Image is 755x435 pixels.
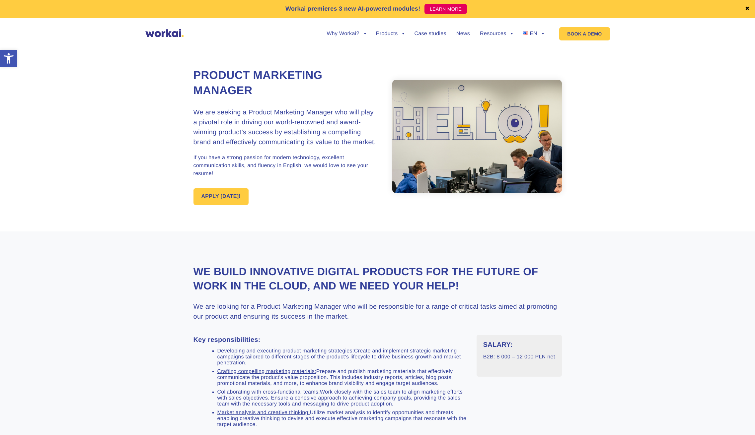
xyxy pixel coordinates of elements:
[217,369,316,374] span: Crafting compelling marketing materials:
[217,389,320,395] span: Collaborating with cross-functional teams:
[745,6,750,12] a: ✖
[327,31,366,36] a: Why Workai?
[414,31,446,36] a: Case studies
[193,107,378,147] h3: We are seeking a Product Marketing Manager who will play a pivotal role in driving our world-reno...
[193,302,562,322] h3: We are looking for a Product Marketing Manager who will be responsible for a range of critical ta...
[193,69,323,97] span: Product Marketing Manager
[483,340,555,350] h3: SALARY:
[530,31,537,36] span: EN
[559,27,610,40] a: BOOK A DEMO
[217,410,310,415] span: Market analysis and creative thinking:
[217,389,467,407] li: Work closely with the sales team to align marketing efforts with sales objectives. Ensure a cohes...
[193,336,261,343] strong: Key responsibilities:
[217,410,467,428] li: Utilize market analysis to identify opportunities and threats, enabling creative thinking to devi...
[193,265,562,293] h2: We build innovative digital products for the future of work in the Cloud, and we need your help!
[217,348,467,366] li: Create and implement strategic marketing campaigns tailored to different stages of the product’s ...
[424,4,467,14] a: LEARN MORE
[480,31,513,36] a: Resources
[193,188,249,205] a: APPLY [DATE]!
[483,353,555,361] p: B2B: 8 000 – 12 000 PLN net
[285,4,420,13] p: Workai premieres 3 new AI-powered modules!
[456,31,470,36] a: News
[193,154,378,178] p: If you have a strong passion for modern technology, excellent communication skills, and fluency i...
[217,348,354,354] span: Developing and executing product marketing strategies:
[217,369,467,387] li: Prepare and publish marketing materials that effectively communicate the product’s value proposit...
[376,31,405,36] a: Products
